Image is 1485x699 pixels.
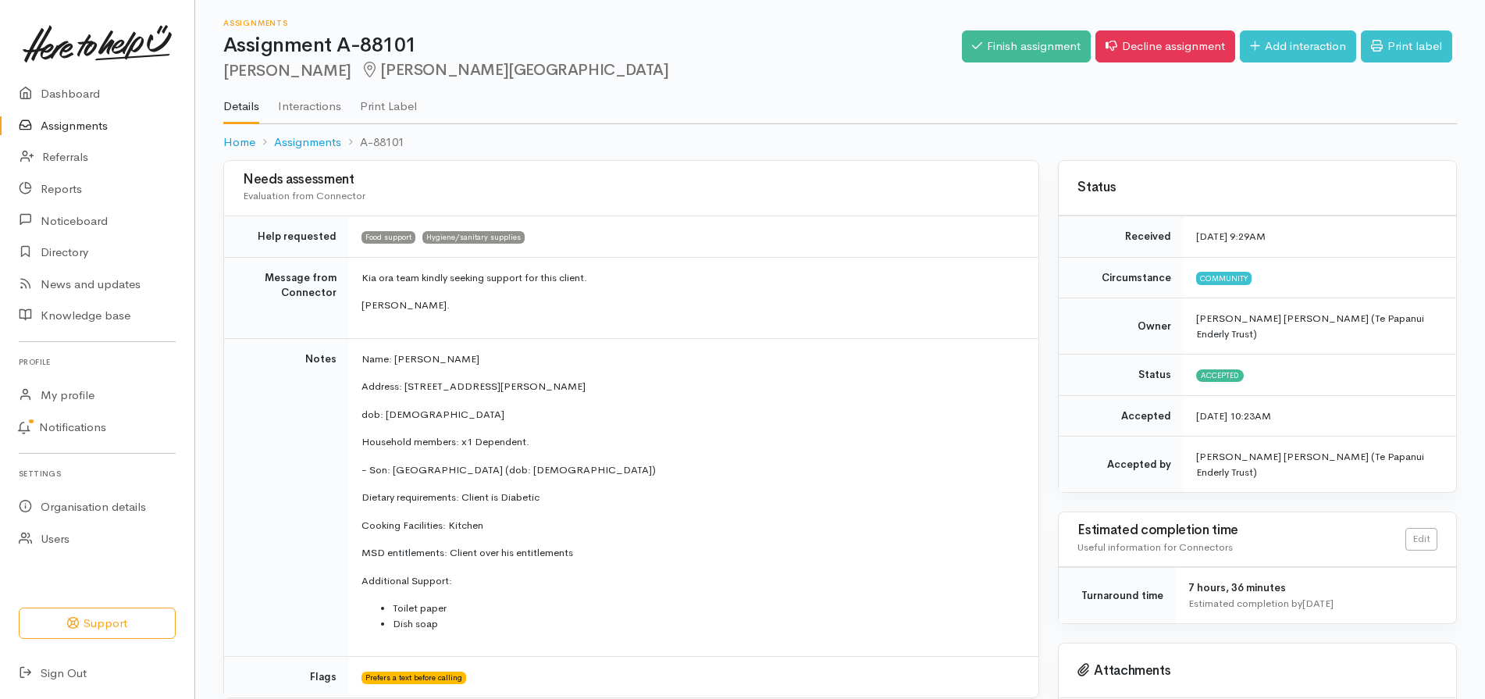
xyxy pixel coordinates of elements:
[1059,298,1184,355] td: Owner
[360,79,417,123] a: Print Label
[422,231,525,244] span: Hygiene/sanitary supplies
[1059,395,1184,437] td: Accepted
[223,19,962,27] h6: Assignments
[223,34,962,57] h1: Assignment A-88101
[1196,272,1252,284] span: Community
[223,79,259,124] a: Details
[361,672,466,684] span: Prefers a text before calling
[361,573,1020,589] p: Additional Support:
[1059,568,1176,624] td: Turnaround time
[361,351,1020,367] p: Name: [PERSON_NAME]
[243,189,365,202] span: Evaluation from Connector
[1405,528,1437,551] a: Edit
[19,463,176,484] h6: Settings
[361,270,1020,286] p: Kia ora team kindly seeking support for this client.
[1095,30,1235,62] a: Decline assignment
[1059,437,1184,493] td: Accepted by
[1196,312,1424,341] span: [PERSON_NAME] [PERSON_NAME] (Te Papanui Enderly Trust)
[1361,30,1452,62] a: Print label
[224,657,349,697] td: Flags
[361,518,1020,533] p: Cooking Facilities: Kitchen
[1196,230,1266,243] time: [DATE] 9:29AM
[1077,663,1437,679] h3: Attachments
[361,60,669,80] span: [PERSON_NAME][GEOGRAPHIC_DATA]
[361,434,1020,450] p: Household members: x1 Dependent.
[223,134,255,152] a: Home
[1077,180,1437,195] h3: Status
[1240,30,1356,62] a: Add interaction
[223,62,962,80] h2: [PERSON_NAME]
[361,545,1020,561] p: MSD entitlements: Client over his entitlements
[278,79,341,123] a: Interactions
[224,257,349,338] td: Message from Connector
[361,298,1020,313] p: [PERSON_NAME].
[1184,437,1456,493] td: [PERSON_NAME] [PERSON_NAME] (Te Papanui Enderly Trust)
[1188,596,1437,612] div: Estimated completion by
[393,601,1020,616] li: Toilet paper
[224,338,349,657] td: Notes
[1196,369,1244,382] span: Accepted
[1302,597,1334,610] time: [DATE]
[393,616,1020,632] li: Dish soap
[962,30,1091,62] a: Finish assignment
[341,134,404,152] li: A-88101
[1077,540,1233,554] span: Useful information for Connectors
[274,134,341,152] a: Assignments
[19,351,176,373] h6: Profile
[224,216,349,258] td: Help requested
[361,379,1020,394] p: Address: [STREET_ADDRESS][PERSON_NAME]
[361,407,1020,423] p: dob: [DEMOGRAPHIC_DATA]
[361,462,1020,478] p: - Son: [GEOGRAPHIC_DATA] (dob: [DEMOGRAPHIC_DATA])
[1059,355,1184,396] td: Status
[361,231,415,244] span: Food support
[19,608,176,640] button: Support
[243,173,1020,187] h3: Needs assessment
[1059,216,1184,258] td: Received
[1188,581,1286,594] span: 7 hours, 36 minutes
[1059,257,1184,298] td: Circumstance
[361,490,1020,505] p: Dietary requirements: Client is Diabetic
[223,124,1457,161] nav: breadcrumb
[1196,409,1271,423] time: [DATE] 10:23AM
[1077,523,1405,538] h3: Estimated completion time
